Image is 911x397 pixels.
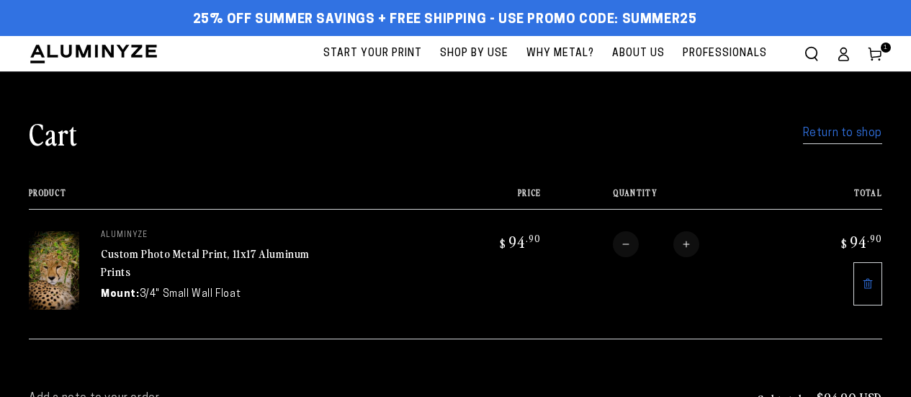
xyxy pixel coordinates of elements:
span: About Us [612,45,665,63]
a: Shop By Use [433,36,516,71]
bdi: 94 [498,231,541,251]
dd: 3/4" Small Wall Float [140,287,241,302]
a: Why Metal? [519,36,601,71]
img: 11"x17" Rectangle White Glossy Aluminyzed Photo [29,231,79,309]
img: Aluminyze [29,43,158,65]
span: Start Your Print [323,45,422,63]
a: Return to shop [803,123,882,144]
th: Total [784,188,883,209]
summary: Search our site [796,38,827,70]
p: aluminyze [101,231,317,240]
sup: .90 [526,232,541,244]
h1: Cart [29,115,78,152]
a: Start Your Print [316,36,429,71]
input: Quantity for Custom Photo Metal Print, 11x17 Aluminum Prints [639,231,673,257]
a: About Us [605,36,672,71]
span: $ [841,236,848,251]
a: Custom Photo Metal Print, 11x17 Aluminum Prints [101,245,310,280]
sup: .90 [867,232,882,244]
th: Price [442,188,541,209]
span: Shop By Use [440,45,508,63]
th: Product [29,188,442,209]
a: Professionals [676,36,774,71]
span: 25% off Summer Savings + Free Shipping - Use Promo Code: SUMMER25 [193,12,697,28]
span: 1 [884,43,888,53]
span: Why Metal? [526,45,594,63]
bdi: 94 [839,231,882,251]
span: $ [500,236,506,251]
th: Quantity [541,188,783,209]
dt: Mount: [101,287,140,302]
a: Remove 11"x17" Rectangle White Glossy Aluminyzed Photo [853,262,882,305]
span: Professionals [683,45,767,63]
